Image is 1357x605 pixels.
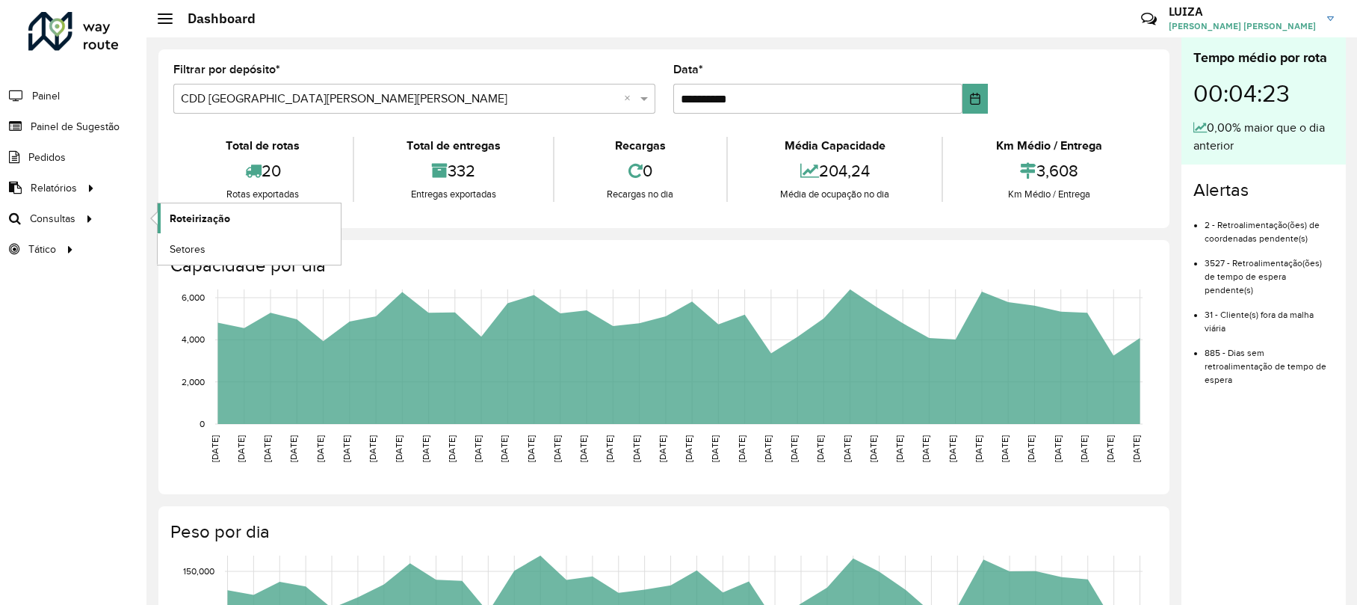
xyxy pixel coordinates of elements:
[1169,19,1316,33] span: [PERSON_NAME] [PERSON_NAME]
[1026,435,1036,462] text: [DATE]
[28,242,56,257] span: Tático
[921,435,930,462] text: [DATE]
[558,137,723,155] div: Recargas
[170,242,205,257] span: Setores
[763,435,773,462] text: [DATE]
[1053,435,1063,462] text: [DATE]
[732,137,939,155] div: Média Capacidade
[368,435,377,462] text: [DATE]
[158,234,341,264] a: Setores
[732,155,939,187] div: 204,24
[358,187,550,202] div: Entregas exportadas
[842,435,852,462] text: [DATE]
[31,180,77,196] span: Relatórios
[173,61,280,79] label: Filtrar por depósito
[1193,48,1334,68] div: Tempo médio por rota
[624,90,637,108] span: Clear all
[1205,297,1334,335] li: 31 - Cliente(s) fora da malha viária
[358,155,550,187] div: 332
[262,435,272,462] text: [DATE]
[1105,435,1115,462] text: [DATE]
[170,255,1154,277] h4: Capacidade por dia
[1079,435,1089,462] text: [DATE]
[182,335,205,345] text: 4,000
[341,435,351,462] text: [DATE]
[948,435,957,462] text: [DATE]
[526,435,536,462] text: [DATE]
[158,203,341,233] a: Roteirização
[552,435,562,462] text: [DATE]
[1205,245,1334,297] li: 3527 - Retroalimentação(ões) de tempo de espera pendente(s)
[558,155,723,187] div: 0
[236,435,246,462] text: [DATE]
[288,435,298,462] text: [DATE]
[31,119,120,135] span: Painel de Sugestão
[1205,207,1334,245] li: 2 - Retroalimentação(ões) de coordenadas pendente(s)
[182,292,205,302] text: 6,000
[1193,119,1334,155] div: 0,00% maior que o dia anterior
[737,435,746,462] text: [DATE]
[947,155,1151,187] div: 3,608
[30,211,75,227] span: Consultas
[1133,3,1165,35] a: Contato Rápido
[170,521,1154,543] h4: Peso por dia
[173,10,256,27] h2: Dashboard
[447,435,457,462] text: [DATE]
[1131,435,1141,462] text: [DATE]
[710,435,720,462] text: [DATE]
[315,435,325,462] text: [DATE]
[210,435,220,462] text: [DATE]
[170,211,230,227] span: Roteirização
[177,155,349,187] div: 20
[631,435,641,462] text: [DATE]
[1205,335,1334,387] li: 885 - Dias sem retroalimentação de tempo de espera
[605,435,614,462] text: [DATE]
[947,187,1151,202] div: Km Médio / Entrega
[200,419,205,429] text: 0
[673,61,703,79] label: Data
[558,187,723,202] div: Recargas no dia
[962,84,988,114] button: Choose Date
[1169,4,1316,19] h3: LUIZA
[684,435,693,462] text: [DATE]
[578,435,588,462] text: [DATE]
[182,377,205,387] text: 2,000
[394,435,404,462] text: [DATE]
[421,435,430,462] text: [DATE]
[358,137,550,155] div: Total de entregas
[177,137,349,155] div: Total de rotas
[815,435,825,462] text: [DATE]
[32,88,60,104] span: Painel
[732,187,939,202] div: Média de ocupação no dia
[499,435,509,462] text: [DATE]
[177,187,349,202] div: Rotas exportadas
[658,435,667,462] text: [DATE]
[473,435,483,462] text: [DATE]
[947,137,1151,155] div: Km Médio / Entrega
[183,566,214,576] text: 150,000
[974,435,983,462] text: [DATE]
[868,435,878,462] text: [DATE]
[1193,68,1334,119] div: 00:04:23
[1000,435,1010,462] text: [DATE]
[1193,179,1334,201] h4: Alertas
[894,435,904,462] text: [DATE]
[789,435,799,462] text: [DATE]
[28,150,66,165] span: Pedidos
